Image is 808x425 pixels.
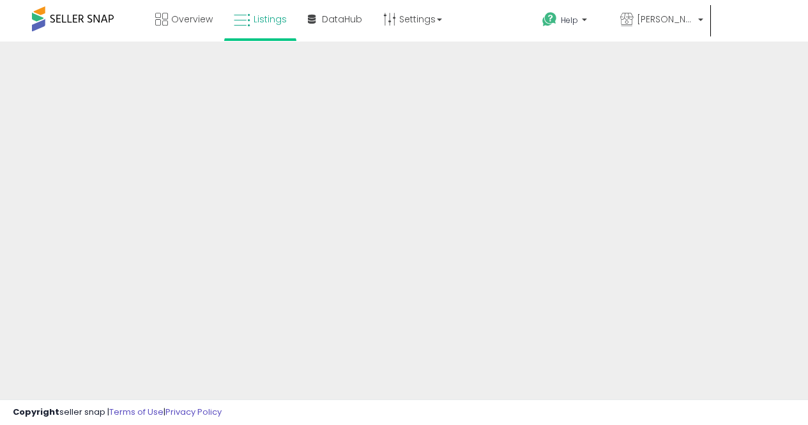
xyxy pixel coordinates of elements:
[171,13,213,26] span: Overview
[109,406,164,418] a: Terms of Use
[13,406,222,419] div: seller snap | |
[254,13,287,26] span: Listings
[13,406,59,418] strong: Copyright
[637,13,694,26] span: [PERSON_NAME] Online Stores
[532,2,609,42] a: Help
[561,15,578,26] span: Help
[165,406,222,418] a: Privacy Policy
[322,13,362,26] span: DataHub
[542,12,558,27] i: Get Help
